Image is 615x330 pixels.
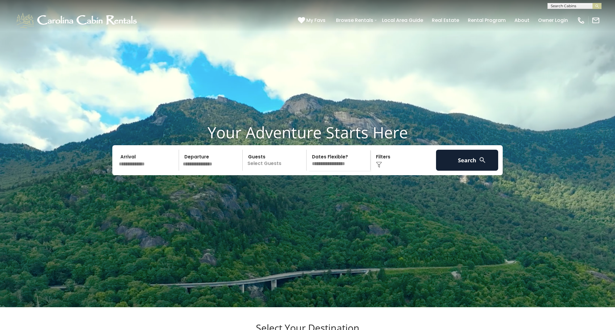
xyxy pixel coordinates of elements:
a: Rental Program [465,15,509,25]
img: phone-regular-white.png [577,16,585,25]
a: About [511,15,532,25]
p: Select Guests [244,150,306,171]
img: search-regular-white.png [479,156,486,164]
button: Search [436,150,498,171]
a: My Favs [298,16,327,24]
span: My Favs [306,16,326,24]
img: White-1-1-2.png [15,11,140,29]
img: mail-regular-white.png [592,16,600,25]
a: Owner Login [535,15,571,25]
img: filter--v1.png [376,162,382,168]
a: Local Area Guide [379,15,426,25]
a: Real Estate [429,15,462,25]
h1: Your Adventure Starts Here [5,123,610,142]
a: Browse Rentals [333,15,376,25]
